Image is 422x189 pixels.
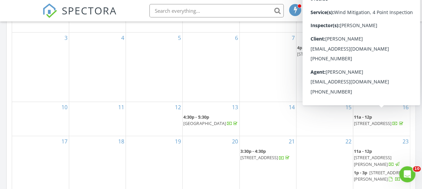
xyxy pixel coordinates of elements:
[287,136,296,147] a: Go to August 21, 2025
[117,102,126,113] a: Go to August 11, 2025
[354,51,391,63] span: [STREET_ADDRESS][PERSON_NAME]
[354,113,409,128] a: 11a - 12p [STREET_ADDRESS]
[354,147,409,169] a: 11a - 12p [STREET_ADDRESS][PERSON_NAME]
[174,136,182,147] a: Go to August 19, 2025
[183,114,238,126] a: 4:30p - 5:30p [GEOGRAPHIC_DATA]
[62,3,117,17] span: SPECTORA
[63,33,69,43] a: Go to August 3, 2025
[60,102,69,113] a: Go to August 10, 2025
[69,32,126,102] td: Go to August 4, 2025
[231,102,239,113] a: Go to August 13, 2025
[297,45,347,57] a: 4p - 4:30p [STREET_ADDRESS]
[297,44,352,58] a: 4p - 4:30p [STREET_ADDRESS]
[183,102,239,136] td: Go to August 13, 2025
[287,102,296,113] a: Go to August 14, 2025
[297,51,335,57] span: [STREET_ADDRESS]
[117,136,126,147] a: Go to August 18, 2025
[60,136,69,147] a: Go to August 17, 2025
[404,33,410,43] a: Go to August 9, 2025
[354,66,373,72] span: 1p - 2:30p
[126,32,183,102] td: Go to August 5, 2025
[183,120,226,126] span: [GEOGRAPHIC_DATA]
[12,32,69,102] td: Go to August 3, 2025
[354,154,391,167] span: [STREET_ADDRESS][PERSON_NAME]
[297,45,317,51] span: 4p - 4:30p
[354,148,372,154] span: 11a - 12p
[347,33,353,43] a: Go to August 8, 2025
[354,170,407,182] a: 1p - 3p [STREET_ADDRESS][PERSON_NAME]
[354,66,391,84] a: 1p - 2:30p [STREET_ADDRESS]
[240,148,291,161] a: 3:30p - 4:30p [STREET_ADDRESS]
[354,170,367,176] span: 1p - 3p
[354,169,409,183] a: 1p - 3p [STREET_ADDRESS][PERSON_NAME]
[231,136,239,147] a: Go to August 20, 2025
[327,4,370,11] div: [PERSON_NAME]
[239,102,296,136] td: Go to August 14, 2025
[149,4,284,17] input: Search everything...
[183,114,209,120] span: 4:30p - 5:30p
[354,148,401,167] a: 11a - 12p [STREET_ADDRESS][PERSON_NAME]
[174,102,182,113] a: Go to August 12, 2025
[234,33,239,43] a: Go to August 6, 2025
[240,148,266,154] span: 3:30p - 4:30p
[296,102,353,136] td: Go to August 15, 2025
[42,3,57,18] img: The Best Home Inspection Software - Spectora
[177,33,182,43] a: Go to August 5, 2025
[240,147,295,162] a: 3:30p - 4:30p [STREET_ADDRESS]
[69,102,126,136] td: Go to August 11, 2025
[354,114,404,126] a: 11a - 12p [STREET_ADDRESS]
[353,32,410,102] td: Go to August 9, 2025
[353,102,410,136] td: Go to August 16, 2025
[413,166,421,172] span: 10
[126,102,183,136] td: Go to August 12, 2025
[401,102,410,113] a: Go to August 16, 2025
[290,33,296,43] a: Go to August 7, 2025
[183,113,238,128] a: 4:30p - 5:30p [GEOGRAPHIC_DATA]
[183,32,239,102] td: Go to August 6, 2025
[120,33,126,43] a: Go to August 4, 2025
[354,72,391,78] span: [STREET_ADDRESS]
[239,32,296,102] td: Go to August 7, 2025
[399,166,415,182] iframe: Intercom live chat
[354,45,372,51] span: 10a - 12p
[344,102,353,113] a: Go to August 15, 2025
[296,32,353,102] td: Go to August 8, 2025
[12,102,69,136] td: Go to August 10, 2025
[354,170,407,182] span: [STREET_ADDRESS][PERSON_NAME]
[354,114,372,120] span: 11a - 12p
[401,136,410,147] a: Go to August 23, 2025
[344,136,353,147] a: Go to August 22, 2025
[354,44,409,65] a: 10a - 12p [STREET_ADDRESS][PERSON_NAME]
[240,154,278,161] span: [STREET_ADDRESS]
[308,11,375,17] div: Orlando Top Home Inspection
[354,45,407,63] a: 10a - 12p [STREET_ADDRESS][PERSON_NAME]
[354,65,409,86] a: 1p - 2:30p [STREET_ADDRESS]
[354,120,391,126] span: [STREET_ADDRESS]
[42,9,117,23] a: SPECTORA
